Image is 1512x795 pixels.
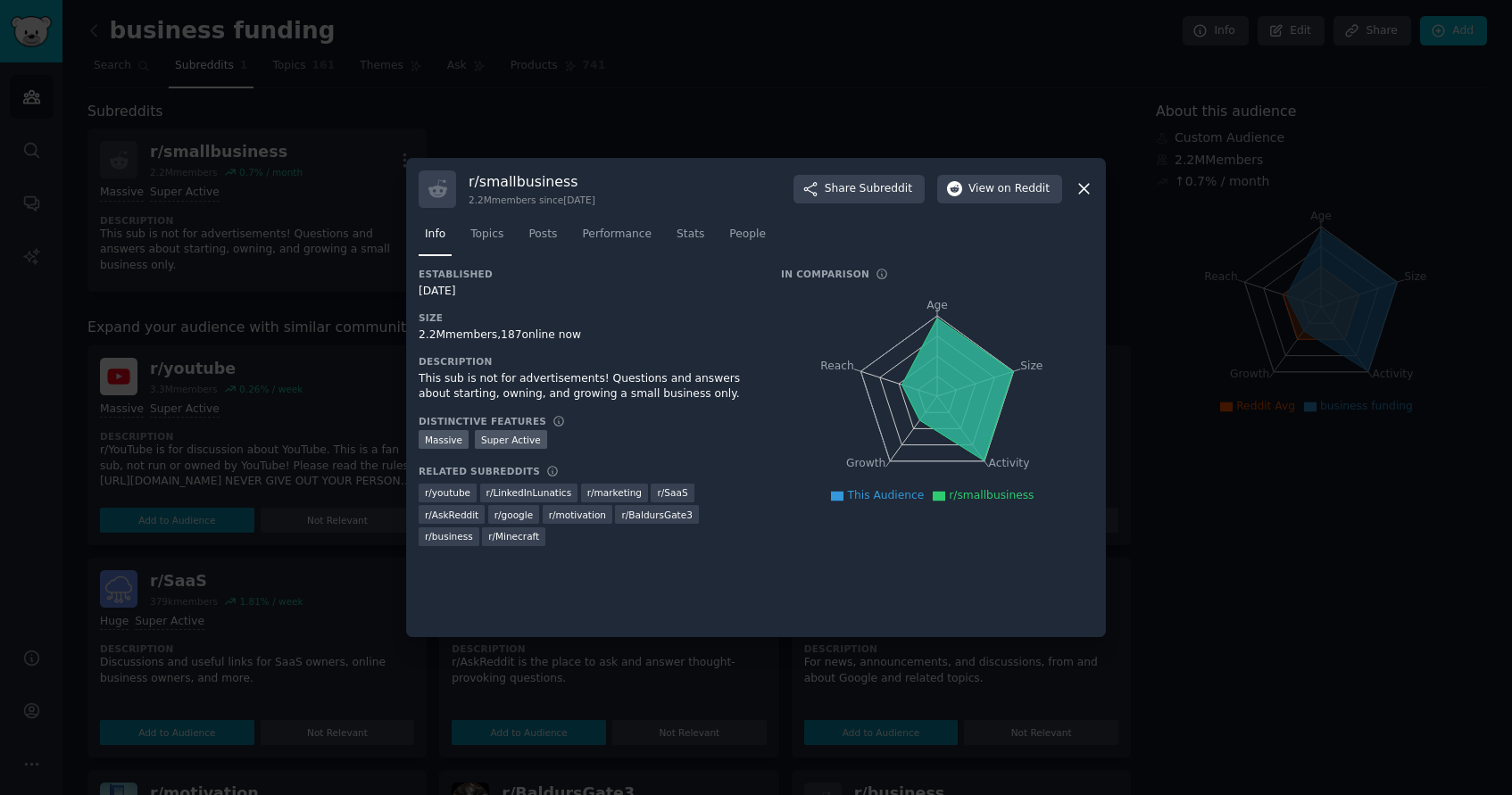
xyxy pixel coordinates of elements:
[937,175,1062,203] button: Viewon Reddit
[793,175,925,203] button: ShareSubreddit
[475,430,547,449] div: Super Active
[469,172,595,191] h3: r/ smallbusiness
[723,220,772,257] a: People
[847,489,924,501] span: This Audience
[522,220,563,257] a: Posts
[582,227,652,243] span: Performance
[949,489,1034,501] span: r/smallbusiness
[926,299,948,311] tspan: Age
[425,486,470,499] span: r/ youtube
[846,457,885,469] tspan: Growth
[425,530,473,542] span: r/ business
[419,327,756,344] div: 2.2M members, 187 online now
[419,430,469,449] div: Massive
[576,220,658,257] a: Performance
[419,220,452,257] a: Info
[528,227,557,243] span: Posts
[419,415,546,427] h3: Distinctive Features
[1020,359,1043,371] tspan: Size
[657,486,687,499] span: r/ SaaS
[825,181,912,197] span: Share
[488,530,539,542] span: r/ Minecraft
[425,227,445,243] span: Info
[989,457,1030,469] tspan: Activity
[968,181,1050,197] span: View
[419,268,756,280] h3: Established
[587,486,642,499] span: r/ marketing
[425,509,478,521] span: r/ AskReddit
[419,355,756,368] h3: Description
[469,194,595,206] div: 2.2M members since [DATE]
[820,359,854,371] tspan: Reach
[621,509,692,521] span: r/ BaldursGate3
[998,181,1050,197] span: on Reddit
[419,311,756,324] h3: Size
[419,284,756,300] div: [DATE]
[781,268,869,280] h3: In Comparison
[549,509,606,521] span: r/ motivation
[494,509,533,521] span: r/ google
[464,220,510,257] a: Topics
[486,486,572,499] span: r/ LinkedInLunatics
[470,227,503,243] span: Topics
[677,227,704,243] span: Stats
[670,220,710,257] a: Stats
[419,465,540,477] h3: Related Subreddits
[419,371,756,402] div: This sub is not for advertisements! Questions and answers about starting, owning, and growing a s...
[860,181,912,197] span: Subreddit
[729,227,766,243] span: People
